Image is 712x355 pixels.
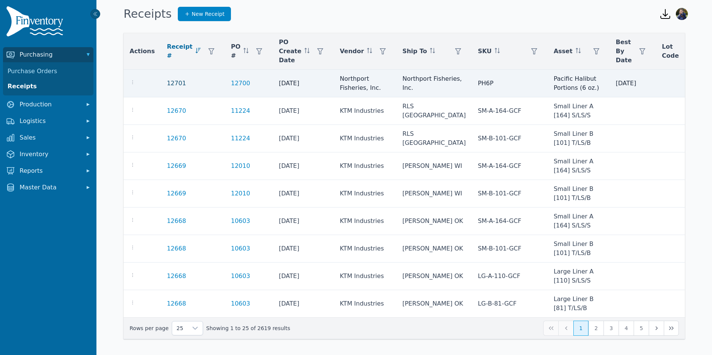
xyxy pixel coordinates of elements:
[167,42,193,60] span: Receipt #
[3,114,93,129] button: Logistics
[573,321,588,336] button: Page 1
[167,161,186,171] a: 12669
[396,235,472,263] td: [PERSON_NAME] OK
[231,217,250,226] a: 10603
[273,290,334,318] td: [DATE]
[334,180,396,207] td: KTM Industries
[20,50,80,59] span: Purchasing
[472,70,547,97] td: PH6P
[396,180,472,207] td: [PERSON_NAME] WI
[231,299,250,308] a: 10603
[472,290,547,318] td: LG-B-81-GCF
[273,70,334,97] td: [DATE]
[334,207,396,235] td: KTM Industries
[662,42,679,60] span: Lot Code
[192,10,225,18] span: New Receipt
[20,100,80,109] span: Production
[20,166,80,175] span: Reports
[634,321,649,336] button: Page 5
[472,97,547,125] td: SM-A-164-GCF
[6,6,66,40] img: Finventory
[334,97,396,125] td: KTM Industries
[604,321,619,336] button: Page 3
[167,299,186,308] a: 12668
[231,106,250,115] a: 11224
[472,235,547,263] td: SM-B-101-GCF
[588,321,604,336] button: Page 2
[340,47,364,56] span: Vendor
[273,152,334,180] td: [DATE]
[273,207,334,235] td: [DATE]
[273,125,334,152] td: [DATE]
[396,290,472,318] td: [PERSON_NAME] OK
[334,235,396,263] td: KTM Industries
[396,152,472,180] td: [PERSON_NAME] WI
[167,134,186,143] a: 12670
[472,263,547,290] td: LG-A-110-GCF
[231,79,250,88] a: 12700
[273,235,334,263] td: [DATE]
[548,180,610,207] td: Small Liner B [101] T/LS/B
[548,235,610,263] td: Small Liner B [101] T/LS/B
[3,147,93,162] button: Inventory
[610,70,656,97] td: [DATE]
[273,180,334,207] td: [DATE]
[231,161,250,171] a: 12010
[676,8,688,20] img: Marina Emerson
[396,263,472,290] td: [PERSON_NAME] OK
[167,244,186,253] a: 12668
[554,47,573,56] span: Asset
[649,321,664,336] button: Next Page
[5,79,92,94] a: Receipts
[231,272,250,281] a: 10603
[396,207,472,235] td: [PERSON_NAME] OK
[206,324,290,332] span: Showing 1 to 25 of 2619 results
[231,134,250,143] a: 11224
[548,125,610,152] td: Small Liner B [101] T/LS/B
[172,321,188,335] span: Rows per page
[231,42,240,60] span: PO #
[20,183,80,192] span: Master Data
[664,321,679,336] button: Last Page
[334,263,396,290] td: KTM Industries
[402,47,427,56] span: Ship To
[167,79,186,88] a: 12701
[548,290,610,318] td: Large Liner B [81] T/LS/B
[396,97,472,125] td: RLS [GEOGRAPHIC_DATA]
[3,47,93,62] button: Purchasing
[619,321,634,336] button: Page 4
[472,152,547,180] td: SM-A-164-GCF
[548,207,610,235] td: Small Liner A [164] S/LS/S
[3,163,93,178] button: Reports
[548,70,610,97] td: Pacific Halibut Portions (6 oz.)
[20,117,80,126] span: Logistics
[3,180,93,195] button: Master Data
[472,207,547,235] td: SM-A-164-GCF
[334,125,396,152] td: KTM Industries
[20,133,80,142] span: Sales
[3,130,93,145] button: Sales
[279,38,301,65] span: PO Create Date
[5,64,92,79] a: Purchase Orders
[548,97,610,125] td: Small Liner A [164] S/LS/S
[178,7,231,21] a: New Receipt
[478,47,492,56] span: SKU
[167,189,186,198] a: 12669
[273,263,334,290] td: [DATE]
[396,70,472,97] td: Northport Fisheries, Inc.
[273,97,334,125] td: [DATE]
[167,106,186,115] a: 12670
[167,272,186,281] a: 12668
[472,180,547,207] td: SM-B-101-GCF
[548,263,610,290] td: Large Liner A [110] S/LS/S
[130,47,155,56] span: Actions
[124,7,172,21] h1: Receipts
[472,125,547,152] td: SM-B-101-GCF
[231,244,250,253] a: 10603
[3,97,93,112] button: Production
[396,125,472,152] td: RLS [GEOGRAPHIC_DATA]
[548,152,610,180] td: Small Liner A [164] S/LS/S
[20,150,80,159] span: Inventory
[334,70,396,97] td: Northport Fisheries, Inc.
[616,38,632,65] span: Best By Date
